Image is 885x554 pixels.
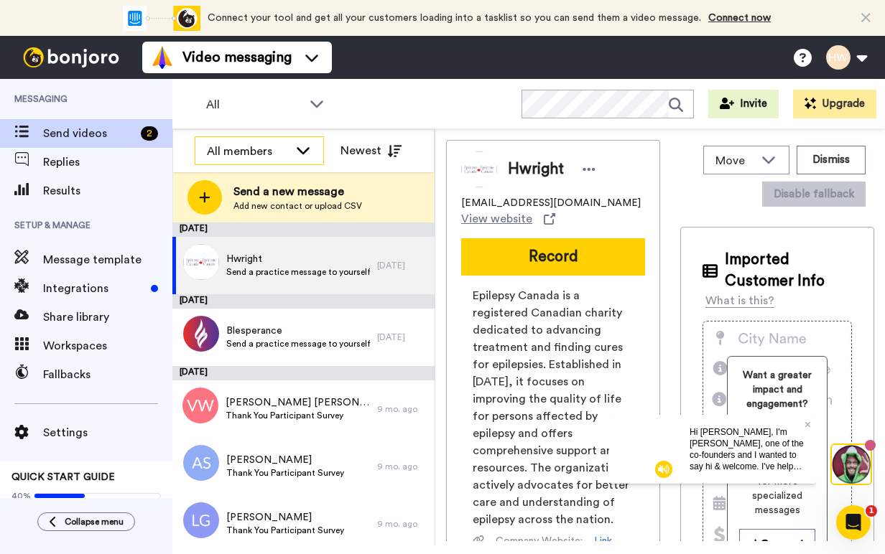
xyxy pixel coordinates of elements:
[183,316,219,352] img: 5829e7ed-fffa-4f63-b49c-ca014a4399cb.jpg
[377,332,427,343] div: [DATE]
[206,96,302,113] span: All
[17,47,125,67] img: bj-logo-header-white.svg
[377,403,427,415] div: 9 mo. ago
[1,3,40,42] img: 3183ab3e-59ed-45f6-af1c-10226f767056-1659068401.jpg
[43,154,172,171] span: Replies
[43,309,172,326] span: Share library
[226,510,344,525] span: [PERSON_NAME]
[461,151,497,187] img: Image of Hwright
[151,46,174,69] img: vm-color.svg
[43,251,172,268] span: Message template
[377,461,427,472] div: 9 mo. ago
[46,46,63,63] img: mute-white.svg
[226,525,344,536] span: Thank You Participant Survey
[172,222,435,237] div: [DATE]
[461,238,645,276] button: Record
[37,512,135,531] button: Collapse menu
[80,12,195,137] span: Hi [PERSON_NAME], I'm [PERSON_NAME], one of the co-founders and I wanted to say hi & welcome. I'v...
[11,472,115,482] span: QUICK START GUIDE
[121,6,200,31] div: animation
[708,13,771,23] a: Connect now
[508,159,564,180] span: Hwright
[65,516,124,527] span: Collapse menu
[11,490,31,502] span: 40%
[793,90,876,118] button: Upgrade
[708,90,779,118] button: Invite
[226,324,370,338] span: Blesperance
[797,146,866,174] button: Dismiss
[461,210,532,227] span: View website
[172,366,435,380] div: [DATE]
[43,337,172,355] span: Workspaces
[43,125,135,142] span: Send videos
[461,196,641,210] span: [EMAIL_ADDRESS][DOMAIN_NAME]
[226,395,370,410] span: [PERSON_NAME] [PERSON_NAME]
[377,260,427,271] div: [DATE]
[226,410,370,421] span: Thank You Participant Survey
[43,182,172,199] span: Results
[739,368,815,411] span: Want a greater impact and engagement?
[233,200,362,212] span: Add new contact or upload CSV
[208,13,701,23] span: Connect your tool and get all your customers loading into a tasklist so you can send them a video...
[233,183,362,200] span: Send a new message
[43,366,172,383] span: Fallbacks
[141,126,158,141] div: 2
[461,210,555,227] a: View website
[705,292,774,309] div: What is this?
[496,534,583,548] span: Company Website :
[207,143,289,160] div: All members
[226,266,370,278] span: Send a practice message to yourself
[473,287,634,528] span: Epilepsy Canada is a registered Canadian charity dedicated to advancing treatment and finding cur...
[715,152,754,169] span: Move
[182,388,218,423] img: vw.png
[226,467,344,479] span: Thank You Participant Survey
[226,453,344,467] span: [PERSON_NAME]
[182,47,292,67] span: Video messaging
[183,445,219,481] img: as.png
[226,338,370,349] span: Send a practice message to yourself
[43,280,145,297] span: Integrations
[43,424,172,441] span: Settings
[172,294,435,309] div: [DATE]
[377,518,427,530] div: 9 mo. ago
[183,244,219,280] img: 586d42f2-a522-4047-babb-ad813313609a.png
[866,505,877,517] span: 1
[836,505,871,540] iframe: Intercom live chat
[762,182,866,207] button: Disable fallback
[725,249,852,292] span: Imported Customer Info
[183,502,219,538] img: lg.png
[226,252,370,266] span: Hwright
[594,534,612,548] a: Link
[330,136,412,165] button: Newest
